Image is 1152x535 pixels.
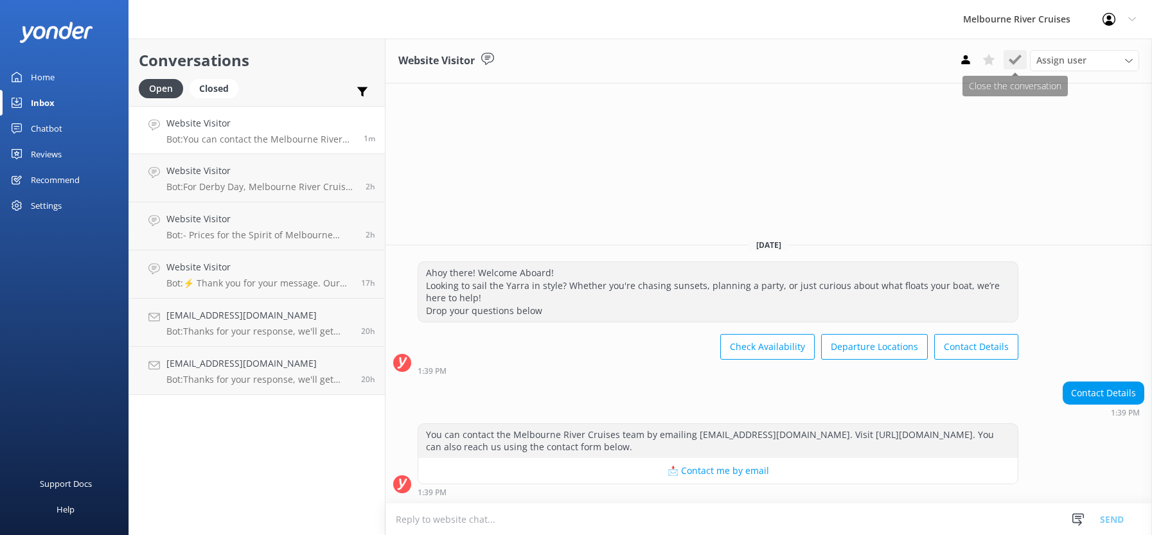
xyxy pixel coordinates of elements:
[31,116,62,141] div: Chatbot
[139,48,375,73] h2: Conversations
[166,229,356,241] p: Bot: - Prices for the Spirit of Melbourne Dinner Cruise start from $195 for adults, $120 for teen...
[418,366,1018,375] div: Oct 03 2025 01:39pm (UTC +10:00) Australia/Sydney
[418,367,447,375] strong: 1:39 PM
[398,53,475,69] h3: Website Visitor
[749,240,789,250] span: [DATE]
[720,334,815,360] button: Check Availability
[190,79,238,98] div: Closed
[366,229,375,240] span: Oct 03 2025 11:14am (UTC +10:00) Australia/Sydney
[1030,50,1139,71] div: Assign User
[31,141,62,167] div: Reviews
[1063,408,1144,417] div: Oct 03 2025 01:39pm (UTC +10:00) Australia/Sydney
[139,79,183,98] div: Open
[361,277,375,288] span: Oct 02 2025 07:52pm (UTC +10:00) Australia/Sydney
[57,496,75,522] div: Help
[418,424,1018,458] div: You can contact the Melbourne River Cruises team by emailing [EMAIL_ADDRESS][DOMAIN_NAME]. Visit ...
[129,299,385,347] a: [EMAIL_ADDRESS][DOMAIN_NAME]Bot:Thanks for your response, we'll get back to you as soon as we can...
[418,458,1018,484] button: 📩 Contact me by email
[166,277,351,289] p: Bot: ⚡ Thank you for your message. Our office hours are Mon - Fri 9.30am - 5pm. We'll get back to...
[418,262,1018,321] div: Ahoy there! Welcome Aboard! Looking to sail the Yarra in style? Whether you're chasing sunsets, p...
[166,308,351,322] h4: [EMAIL_ADDRESS][DOMAIN_NAME]
[129,202,385,250] a: Website VisitorBot:- Prices for the Spirit of Melbourne Dinner Cruise start from $195 for adults,...
[418,489,447,496] strong: 1:39 PM
[166,116,354,130] h4: Website Visitor
[418,487,1018,496] div: Oct 03 2025 01:39pm (UTC +10:00) Australia/Sydney
[40,471,92,496] div: Support Docs
[31,90,55,116] div: Inbox
[166,212,356,226] h4: Website Visitor
[166,181,356,193] p: Bot: For Derby Day, Melbourne River Cruises offers a Water Taxi service that provides a return jo...
[1063,382,1144,404] div: Contact Details
[31,167,80,193] div: Recommend
[129,106,385,154] a: Website VisitorBot:You can contact the Melbourne River Cruises team by emailing [EMAIL_ADDRESS][D...
[166,326,351,337] p: Bot: Thanks for your response, we'll get back to you as soon as we can during opening hours.
[129,250,385,299] a: Website VisitorBot:⚡ Thank you for your message. Our office hours are Mon - Fri 9.30am - 5pm. We'...
[19,22,93,43] img: yonder-white-logo.png
[166,134,354,145] p: Bot: You can contact the Melbourne River Cruises team by emailing [EMAIL_ADDRESS][DOMAIN_NAME]. V...
[361,326,375,337] span: Oct 02 2025 05:33pm (UTC +10:00) Australia/Sydney
[139,81,190,95] a: Open
[129,347,385,395] a: [EMAIL_ADDRESS][DOMAIN_NAME]Bot:Thanks for your response, we'll get back to you as soon as we can...
[166,356,351,371] h4: [EMAIL_ADDRESS][DOMAIN_NAME]
[166,374,351,385] p: Bot: Thanks for your response, we'll get back to you as soon as we can during opening hours.
[31,193,62,218] div: Settings
[934,334,1018,360] button: Contact Details
[166,164,356,178] h4: Website Visitor
[129,154,385,202] a: Website VisitorBot:For Derby Day, Melbourne River Cruises offers a Water Taxi service that provid...
[1111,409,1140,417] strong: 1:39 PM
[364,133,375,144] span: Oct 03 2025 01:39pm (UTC +10:00) Australia/Sydney
[1036,53,1086,67] span: Assign user
[361,374,375,385] span: Oct 02 2025 05:12pm (UTC +10:00) Australia/Sydney
[366,181,375,192] span: Oct 03 2025 11:21am (UTC +10:00) Australia/Sydney
[190,81,245,95] a: Closed
[821,334,928,360] button: Departure Locations
[31,64,55,90] div: Home
[166,260,351,274] h4: Website Visitor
